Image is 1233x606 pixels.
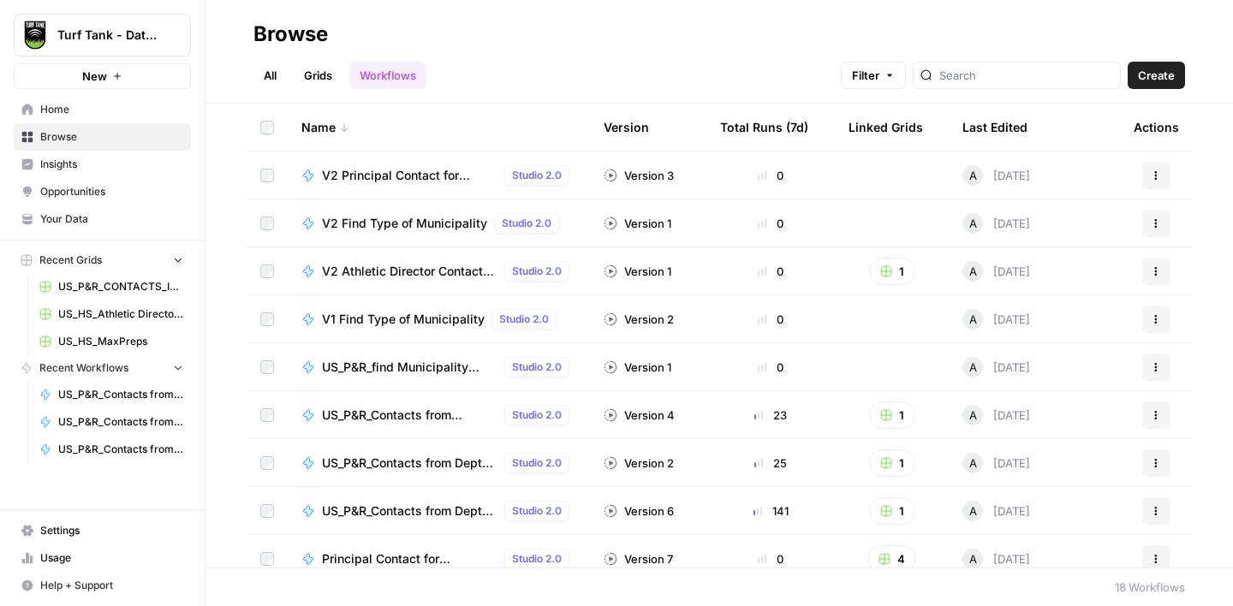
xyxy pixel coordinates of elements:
[322,550,497,567] span: Principal Contact for Elementary Schools
[14,96,191,123] a: Home
[301,501,576,521] a: US_P&R_Contacts from Dept PageStudio 2.0
[32,273,191,300] a: US_P&R_CONTACTS_INITIAL TEST
[512,407,562,423] span: Studio 2.0
[1128,62,1185,89] button: Create
[58,306,183,322] span: US_HS_Athletic Director_INITIAL TEST
[869,401,915,429] button: 1
[962,309,1030,330] div: [DATE]
[869,449,915,477] button: 1
[841,62,906,89] button: Filter
[349,62,426,89] a: Workflows
[720,311,821,328] div: 0
[1138,67,1175,84] span: Create
[604,311,674,328] div: Version 2
[604,359,671,376] div: Version 1
[720,263,821,280] div: 0
[604,263,671,280] div: Version 1
[253,21,328,48] div: Browse
[40,578,183,593] span: Help + Support
[604,550,673,567] div: Version 7
[14,517,191,544] a: Settings
[512,503,562,519] span: Studio 2.0
[301,549,576,569] a: Principal Contact for Elementary SchoolsStudio 2.0
[969,215,977,232] span: A
[869,258,915,285] button: 1
[962,165,1030,186] div: [DATE]
[322,215,487,232] span: V2 Find Type of Municipality
[720,454,821,472] div: 25
[32,408,191,436] a: US_P&R_Contacts from Dept Page
[969,407,977,424] span: A
[301,104,576,151] div: Name
[962,261,1030,282] div: [DATE]
[720,359,821,376] div: 0
[962,213,1030,234] div: [DATE]
[720,167,821,184] div: 0
[962,549,1030,569] div: [DATE]
[301,309,576,330] a: V1 Find Type of MunicipalityStudio 2.0
[40,129,183,145] span: Browse
[58,387,183,402] span: US_P&R_Contacts from Directory
[14,205,191,233] a: Your Data
[720,407,821,424] div: 23
[58,334,183,349] span: US_HS_MaxPreps
[32,328,191,355] a: US_HS_MaxPreps
[322,454,497,472] span: US_P&R_Contacts from Dept Page>Directory
[969,454,977,472] span: A
[294,62,342,89] a: Grids
[512,168,562,183] span: Studio 2.0
[301,405,576,425] a: US_P&R_Contacts from DirectoryStudio 2.0
[969,311,977,328] span: A
[969,550,977,567] span: A
[40,157,183,172] span: Insights
[322,311,485,328] span: V1 Find Type of Municipality
[14,544,191,572] a: Usage
[512,264,562,279] span: Studio 2.0
[1115,579,1185,596] div: 18 Workflows
[58,442,183,457] span: US_P&R_Contacts from Dept Page>Directory
[301,213,576,234] a: V2 Find Type of MunicipalityStudio 2.0
[852,67,879,84] span: Filter
[14,355,191,381] button: Recent Workflows
[604,167,674,184] div: Version 3
[969,263,977,280] span: A
[604,104,649,151] div: Version
[322,359,497,376] span: US_P&R_find Municipality Domain
[969,502,977,520] span: A
[39,360,128,376] span: Recent Workflows
[14,63,191,89] button: New
[1134,104,1179,151] div: Actions
[322,167,497,184] span: V2 Principal Contact for Elementary Schools
[962,501,1030,521] div: [DATE]
[40,211,183,227] span: Your Data
[499,312,549,327] span: Studio 2.0
[32,381,191,408] a: US_P&R_Contacts from Directory
[32,300,191,328] a: US_HS_Athletic Director_INITIAL TEST
[40,550,183,566] span: Usage
[962,405,1030,425] div: [DATE]
[301,357,576,377] a: US_P&R_find Municipality DomainStudio 2.0
[40,102,183,117] span: Home
[604,502,674,520] div: Version 6
[14,151,191,178] a: Insights
[720,104,808,151] div: Total Runs (7d)
[962,104,1027,151] div: Last Edited
[512,551,562,567] span: Studio 2.0
[867,545,916,573] button: 4
[969,167,977,184] span: A
[58,414,183,430] span: US_P&R_Contacts from Dept Page
[82,68,107,85] span: New
[14,14,191,56] button: Workspace: Turf Tank - Data Team
[14,123,191,151] a: Browse
[720,502,821,520] div: 141
[604,215,671,232] div: Version 1
[720,215,821,232] div: 0
[849,104,923,151] div: Linked Grids
[57,27,161,44] span: Turf Tank - Data Team
[962,453,1030,473] div: [DATE]
[58,279,183,294] span: US_P&R_CONTACTS_INITIAL TEST
[969,359,977,376] span: A
[40,184,183,199] span: Opportunities
[604,454,674,472] div: Version 2
[962,357,1030,377] div: [DATE]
